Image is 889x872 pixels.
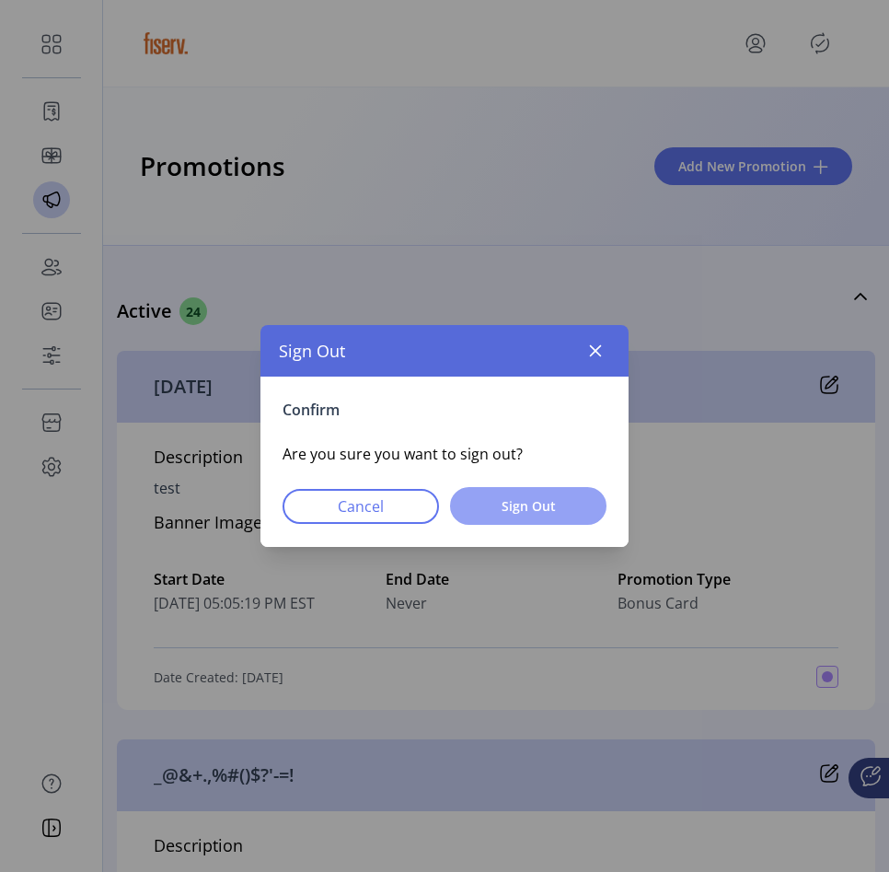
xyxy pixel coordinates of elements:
span: Sign Out [474,496,583,516]
span: Sign Out [279,339,345,364]
span: Cancel [306,495,415,517]
p: Confirm [283,399,606,421]
p: Are you sure you want to sign out? [283,443,606,465]
button: Cancel [283,489,439,524]
button: Sign Out [450,487,606,525]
